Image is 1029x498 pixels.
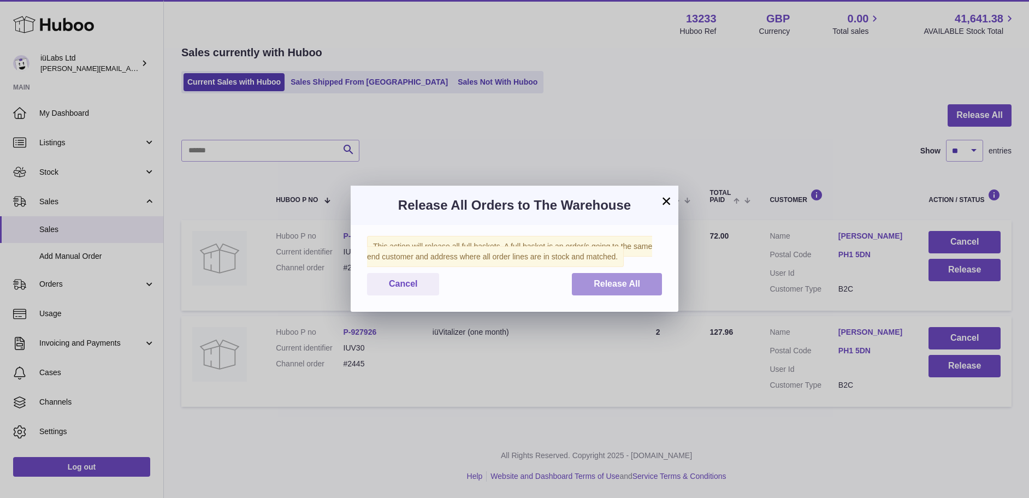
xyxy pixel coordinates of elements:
span: This action will release all full baskets. A full basket is an order/s going to the same end cust... [367,236,652,267]
h3: Release All Orders to The Warehouse [367,197,662,214]
button: Cancel [367,273,439,295]
span: Cancel [389,279,417,288]
span: Release All [594,279,640,288]
button: × [660,194,673,207]
button: Release All [572,273,662,295]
